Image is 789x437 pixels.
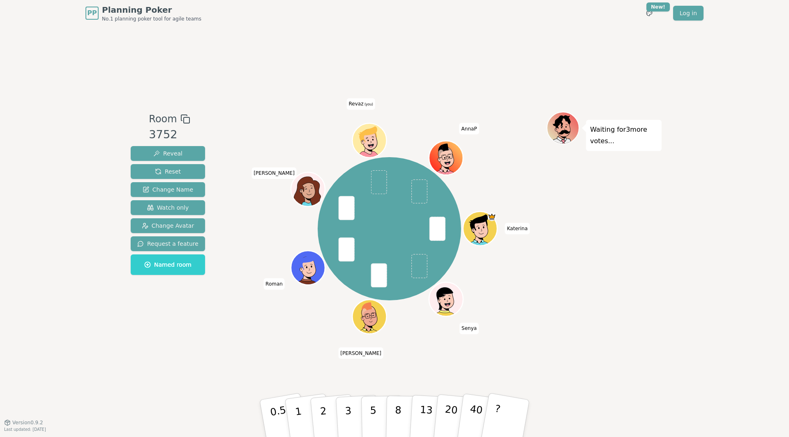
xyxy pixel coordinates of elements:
[131,254,205,275] button: Named room
[155,167,181,176] span: Reset
[143,185,193,194] span: Change Name
[153,149,182,158] span: Reveal
[338,348,383,359] span: Click to change your name
[505,223,530,234] span: Click to change your name
[149,112,177,126] span: Room
[102,4,201,16] span: Planning Poker
[131,200,205,215] button: Watch only
[4,419,43,426] button: Version0.9.2
[131,218,205,233] button: Change Avatar
[131,146,205,161] button: Reveal
[4,427,46,432] span: Last updated: [DATE]
[142,222,194,230] span: Change Avatar
[85,4,201,22] a: PPPlanning PokerNo.1 planning poker tool for agile teams
[137,240,198,248] span: Request a feature
[102,16,201,22] span: No.1 planning poker tool for agile teams
[590,124,657,147] p: Waiting for 3 more votes...
[459,123,479,135] span: Click to change your name
[353,125,385,157] button: Click to change your avatar
[131,182,205,197] button: Change Name
[263,278,285,290] span: Click to change your name
[642,6,657,21] button: New!
[363,103,373,107] span: (you)
[144,261,191,269] span: Named room
[147,204,189,212] span: Watch only
[251,167,297,179] span: Click to change your name
[673,6,704,21] a: Log in
[346,98,375,110] span: Click to change your name
[487,213,496,221] span: Katerina is the host
[87,8,97,18] span: PP
[131,164,205,179] button: Reset
[131,236,205,251] button: Request a feature
[646,2,670,11] div: New!
[12,419,43,426] span: Version 0.9.2
[459,323,479,334] span: Click to change your name
[149,126,190,143] div: 3752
